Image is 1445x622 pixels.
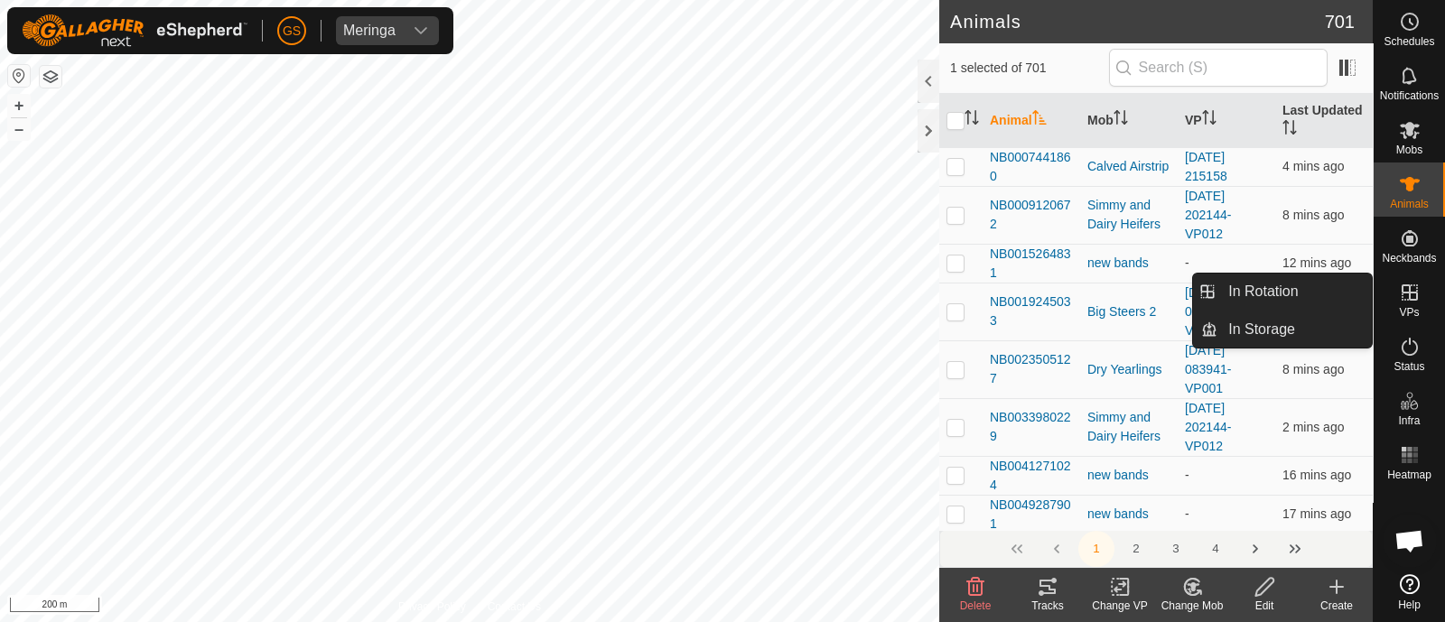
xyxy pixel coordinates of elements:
[990,292,1073,330] span: NB0019245033
[1087,157,1170,176] div: Calved Airstrip
[1185,189,1231,241] a: [DATE] 202144-VP012
[1282,123,1297,137] p-sorticon: Activate to sort
[1275,94,1373,148] th: Last Updated
[965,113,979,127] p-sorticon: Activate to sort
[1114,113,1128,127] p-sorticon: Activate to sort
[1282,506,1351,521] span: 14 Oct 2025, 9:48 pm
[1282,208,1344,222] span: 14 Oct 2025, 9:57 pm
[1282,468,1351,482] span: 14 Oct 2025, 9:49 pm
[1087,408,1170,446] div: Simmy and Dairy Heifers
[1078,531,1114,567] button: 1
[8,118,30,140] button: –
[950,59,1109,78] span: 1 selected of 701
[983,94,1080,148] th: Animal
[283,22,301,41] span: GS
[950,11,1325,32] h2: Animals
[1080,94,1178,148] th: Mob
[1277,531,1313,567] button: Last Page
[990,496,1073,534] span: NB0049287901
[1390,199,1429,209] span: Animals
[40,66,61,88] button: Map Layers
[1282,159,1344,173] span: 14 Oct 2025, 10:01 pm
[1084,598,1156,614] div: Change VP
[1185,343,1231,395] a: [DATE] 083941-VP001
[990,245,1073,283] span: NB0015264831
[1185,255,1189,270] app-display-virtual-paddock-transition: -
[1394,361,1424,372] span: Status
[398,599,466,615] a: Privacy Policy
[1202,113,1217,127] p-sorticon: Activate to sort
[1396,144,1422,155] span: Mobs
[1217,311,1372,348] a: In Storage
[1178,94,1275,148] th: VP
[1228,319,1295,340] span: In Storage
[1193,311,1372,348] li: In Storage
[1374,567,1445,617] a: Help
[1237,531,1273,567] button: Next Page
[488,599,541,615] a: Contact Us
[1193,274,1372,310] li: In Rotation
[1325,8,1355,35] span: 701
[1282,255,1351,270] span: 14 Oct 2025, 9:52 pm
[1382,253,1436,264] span: Neckbands
[1109,49,1328,87] input: Search (S)
[22,14,247,47] img: Gallagher Logo
[1398,599,1421,610] span: Help
[990,196,1073,234] span: NB0009120672
[1185,285,1231,338] a: [DATE] 095313-VP013
[1185,468,1189,482] app-display-virtual-paddock-transition: -
[1380,90,1439,101] span: Notifications
[1087,196,1170,234] div: Simmy and Dairy Heifers
[1087,466,1170,485] div: new bands
[1185,506,1189,521] app-display-virtual-paddock-transition: -
[1087,302,1170,321] div: Big Steers 2
[1300,598,1373,614] div: Create
[1185,150,1227,183] a: [DATE] 215158
[336,16,403,45] span: Meringa
[8,95,30,116] button: +
[1198,531,1234,567] button: 4
[1217,274,1372,310] a: In Rotation
[1118,531,1154,567] button: 2
[990,457,1073,495] span: NB0041271024
[1383,514,1437,568] div: Open chat
[1011,598,1084,614] div: Tracks
[1156,598,1228,614] div: Change Mob
[1282,420,1344,434] span: 14 Oct 2025, 10:02 pm
[990,350,1073,388] span: NB0023505127
[1032,113,1047,127] p-sorticon: Activate to sort
[1387,469,1431,480] span: Heatmap
[1158,531,1194,567] button: 3
[343,23,396,38] div: Meringa
[1228,598,1300,614] div: Edit
[990,148,1073,186] span: NB0007441860
[1087,505,1170,524] div: new bands
[1398,415,1420,426] span: Infra
[990,408,1073,446] span: NB0033980229
[1185,401,1231,453] a: [DATE] 202144-VP012
[1282,362,1344,376] span: 14 Oct 2025, 9:57 pm
[8,65,30,87] button: Reset Map
[1228,281,1298,302] span: In Rotation
[403,16,439,45] div: dropdown trigger
[1384,36,1434,47] span: Schedules
[960,599,992,612] span: Delete
[1087,360,1170,379] div: Dry Yearlings
[1087,254,1170,273] div: new bands
[1399,307,1419,318] span: VPs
